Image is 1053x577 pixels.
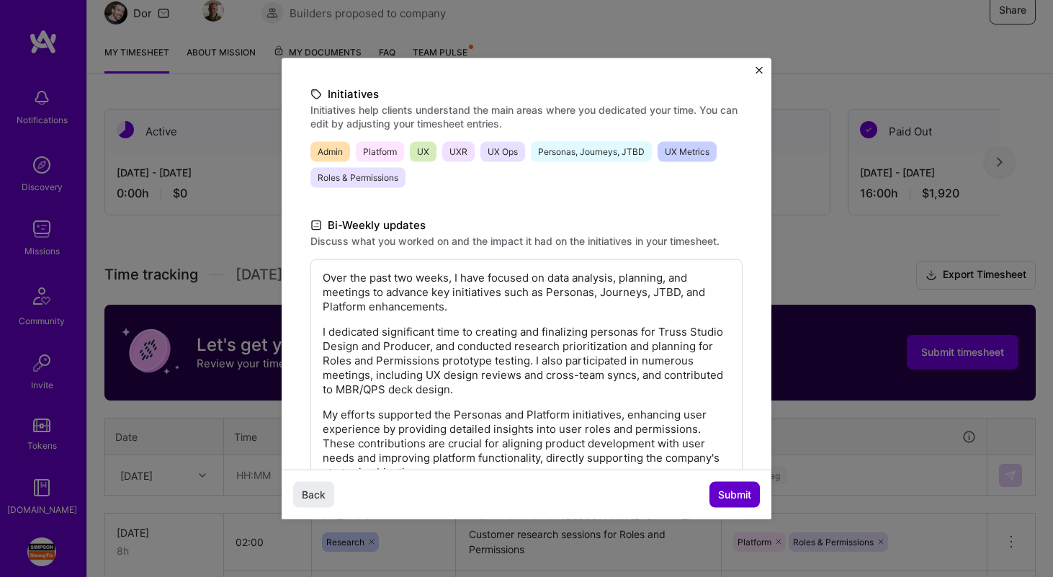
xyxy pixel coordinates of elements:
span: UX Ops [480,141,525,161]
span: UXR [442,141,475,161]
span: Admin [310,141,350,161]
i: icon DocumentBlack [310,217,322,233]
p: Over the past two weeks, I have focused on data analysis, planning, and meetings to advance key i... [323,270,730,313]
button: Close [756,66,763,81]
span: Back [302,488,326,502]
p: I dedicated significant time to creating and finalizing personas for Truss Studio Design and Prod... [323,324,730,396]
label: Initiatives help clients understand the main areas where you dedicated your time. You can edit by... [310,102,743,130]
span: Platform [356,141,404,161]
span: Submit [718,488,751,502]
span: UX [410,141,436,161]
span: Personas, Journeys, JTBD [531,141,652,161]
button: Back [293,482,334,508]
span: Roles & Permissions [310,167,405,187]
label: Discuss what you worked on and the impact it had on the initiatives in your timesheet. [310,233,743,247]
button: Submit [709,482,760,508]
label: Bi-Weekly updates [310,216,743,233]
label: Initiatives [310,85,743,102]
p: My efforts supported the Personas and Platform initiatives, enhancing user experience by providin... [323,407,730,479]
span: UX Metrics [658,141,717,161]
i: icon TagBlack [310,86,322,102]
